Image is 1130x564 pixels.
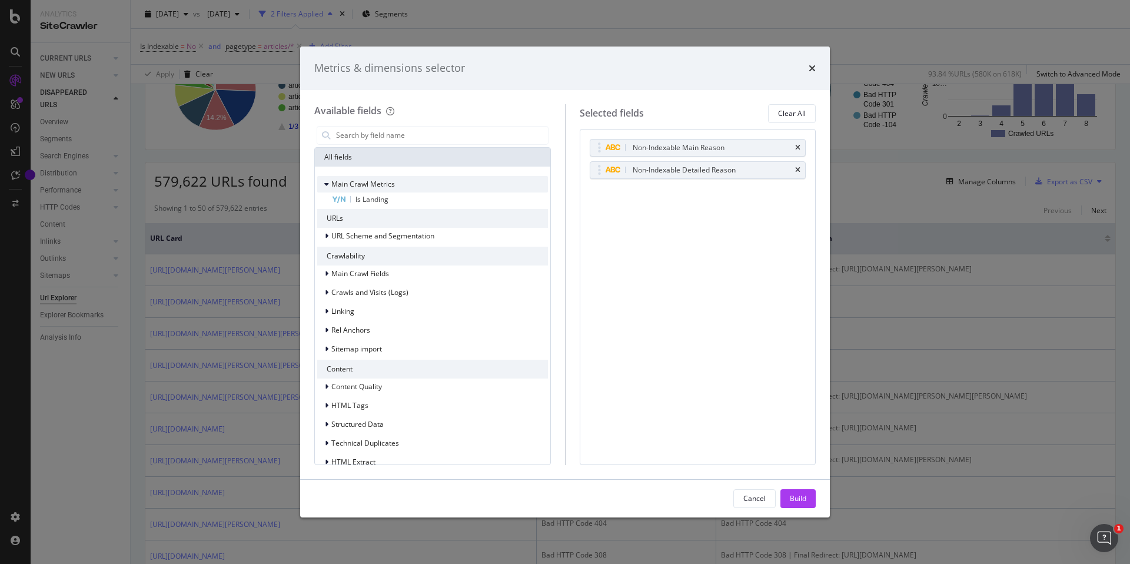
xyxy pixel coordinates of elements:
input: Search by field name [335,127,548,144]
div: Content [317,360,548,379]
span: HTML Extract [331,457,375,467]
div: All fields [315,148,550,167]
span: Content Quality [331,381,382,392]
div: URLs [317,209,548,228]
div: modal [300,47,830,517]
button: Build [780,489,816,508]
span: URL Scheme and Segmentation [331,231,434,241]
div: times [795,167,800,174]
div: times [809,61,816,76]
span: Crawls and Visits (Logs) [331,287,408,297]
span: Main Crawl Fields [331,268,389,278]
span: Main Crawl Metrics [331,179,395,189]
span: Sitemap import [331,344,382,354]
button: Cancel [733,489,776,508]
div: Clear All [778,108,806,118]
button: Clear All [768,104,816,123]
div: Available fields [314,104,381,117]
div: Selected fields [580,107,644,120]
div: Non-Indexable Main Reasontimes [590,139,806,157]
div: Non-Indexable Detailed Reasontimes [590,161,806,179]
div: Crawlability [317,247,548,266]
div: Build [790,493,806,503]
div: Cancel [743,493,766,503]
span: Structured Data [331,419,384,429]
span: Linking [331,306,354,316]
span: Technical Duplicates [331,438,399,448]
div: Metrics & dimensions selector [314,61,465,76]
span: 1 [1114,524,1124,533]
div: times [795,144,800,151]
div: Non-Indexable Main Reason [633,142,724,154]
span: Rel Anchors [331,325,370,335]
span: Is Landing [355,194,388,204]
span: HTML Tags [331,400,368,410]
iframe: Intercom live chat [1090,524,1118,552]
div: Non-Indexable Detailed Reason [633,164,736,176]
